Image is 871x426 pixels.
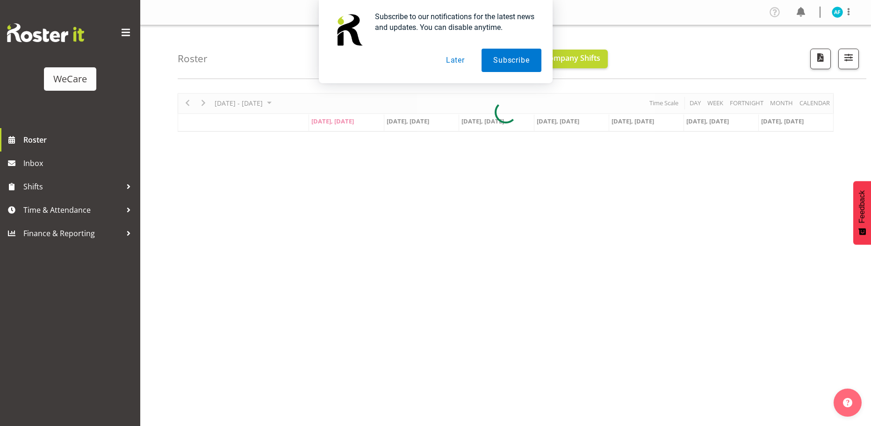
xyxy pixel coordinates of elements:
[330,11,367,49] img: notification icon
[858,190,866,223] span: Feedback
[843,398,852,407] img: help-xxl-2.png
[434,49,476,72] button: Later
[23,226,122,240] span: Finance & Reporting
[23,203,122,217] span: Time & Attendance
[23,156,136,170] span: Inbox
[23,133,136,147] span: Roster
[367,11,541,33] div: Subscribe to our notifications for the latest news and updates. You can disable anytime.
[853,181,871,245] button: Feedback - Show survey
[23,180,122,194] span: Shifts
[482,49,541,72] button: Subscribe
